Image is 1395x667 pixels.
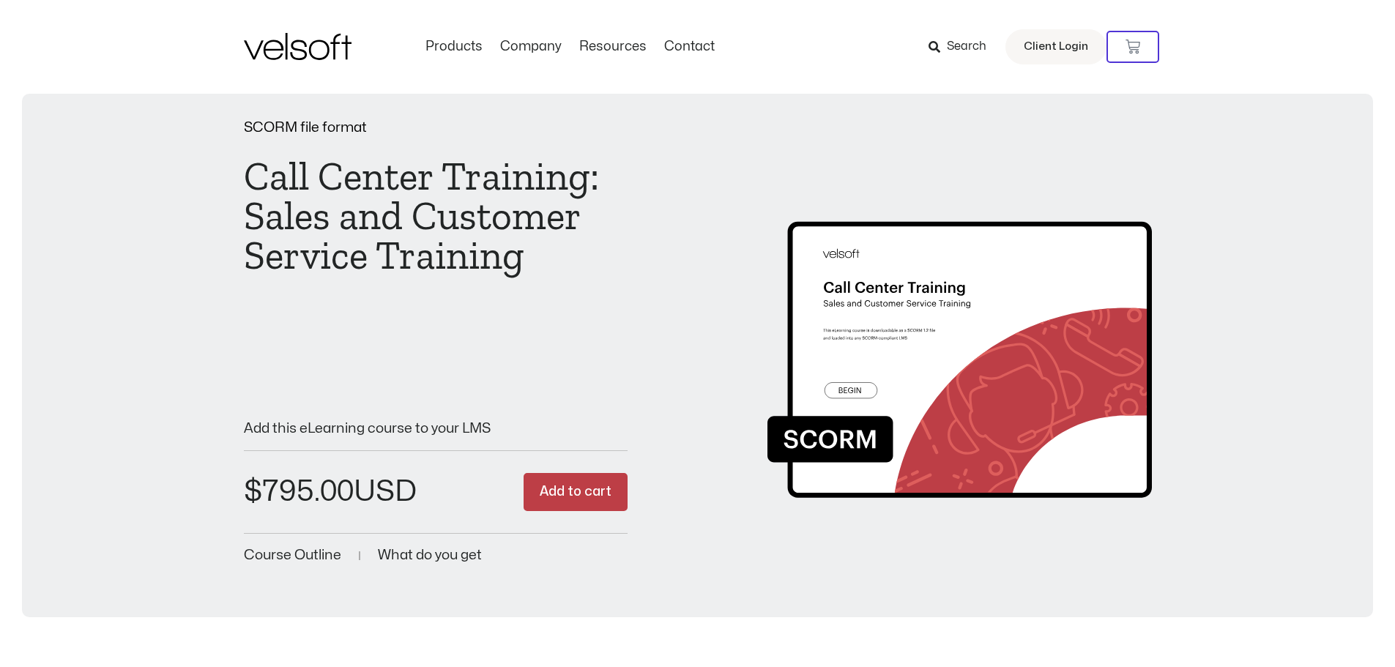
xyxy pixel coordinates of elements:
[244,477,354,506] bdi: 795.00
[947,37,986,56] span: Search
[244,548,341,562] a: Course Outline
[491,39,570,55] a: CompanyMenu Toggle
[655,39,723,55] a: ContactMenu Toggle
[1024,37,1088,56] span: Client Login
[929,34,997,59] a: Search
[244,33,351,60] img: Velsoft Training Materials
[244,121,628,135] p: SCORM file format
[417,39,723,55] nav: Menu
[378,548,482,562] a: What do you get
[244,157,628,275] h1: Call Center Training: Sales and Customer Service Training
[1005,29,1106,64] a: Client Login
[524,473,628,512] button: Add to cart
[570,39,655,55] a: ResourcesMenu Toggle
[767,176,1152,511] img: Second Product Image
[244,422,628,436] p: Add this eLearning course to your LMS
[417,39,491,55] a: ProductsMenu Toggle
[244,477,262,506] span: $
